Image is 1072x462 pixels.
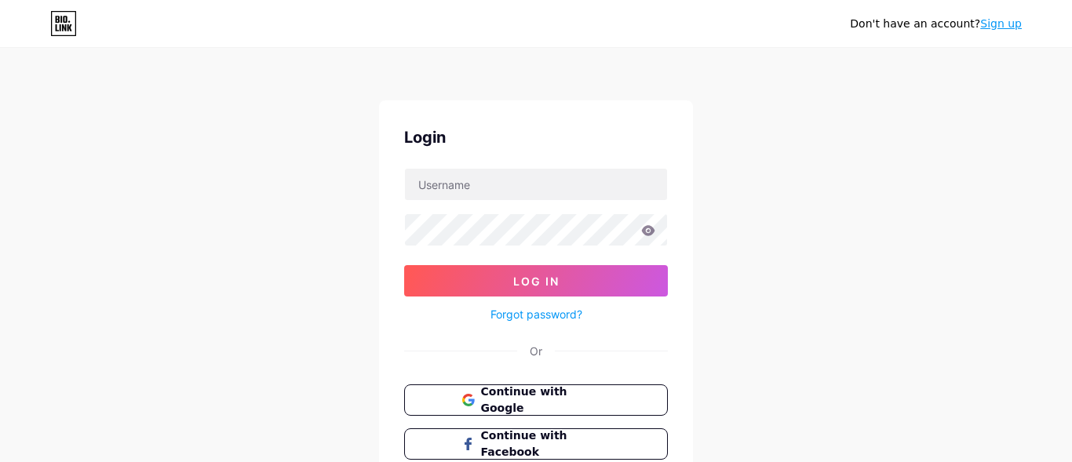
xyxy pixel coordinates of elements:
input: Username [405,169,667,200]
span: Log In [513,275,560,288]
div: Login [404,126,668,149]
button: Log In [404,265,668,296]
a: Forgot password? [490,306,582,322]
button: Continue with Google [404,384,668,416]
div: Don't have an account? [850,16,1022,32]
div: Or [530,343,542,359]
button: Continue with Facebook [404,428,668,460]
a: Sign up [980,17,1022,30]
span: Continue with Facebook [481,427,611,460]
span: Continue with Google [481,384,611,417]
